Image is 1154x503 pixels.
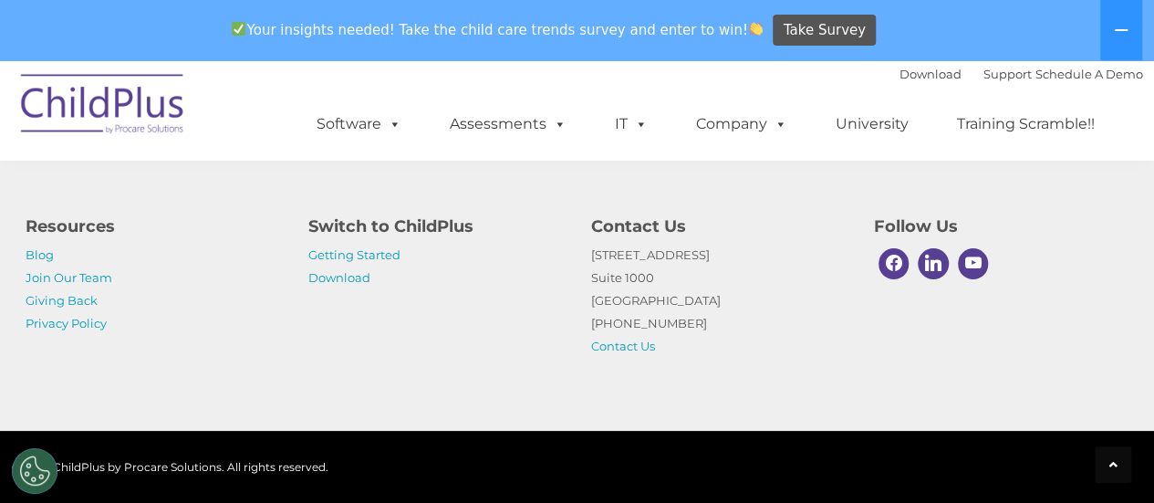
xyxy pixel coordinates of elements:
a: Youtube [953,244,993,284]
img: 👏 [749,22,763,36]
a: Blog [26,247,54,262]
a: Software [298,106,420,142]
h4: Follow Us [874,214,1129,239]
a: Support [983,67,1032,81]
h4: Resources [26,214,281,239]
a: Giving Back [26,293,98,308]
a: Privacy Policy [26,316,107,330]
a: Download [308,270,370,285]
span: Take Survey [784,15,866,47]
a: Getting Started [308,247,400,262]
a: University [817,106,927,142]
a: Training Scramble!! [939,106,1113,142]
span: Your insights needed! Take the child care trends survey and enter to win! [224,12,771,47]
a: Contact Us [591,339,655,353]
a: Linkedin [913,244,953,284]
img: ChildPlus by Procare Solutions [12,61,194,152]
h4: Contact Us [591,214,847,239]
p: [STREET_ADDRESS] Suite 1000 [GEOGRAPHIC_DATA] [PHONE_NUMBER] [591,244,847,358]
a: Facebook [874,244,914,284]
font: | [899,67,1143,81]
img: ✅ [232,22,245,36]
a: Join Our Team [26,270,112,285]
a: Schedule A Demo [1035,67,1143,81]
a: Assessments [431,106,585,142]
h4: Switch to ChildPlus [308,214,564,239]
a: Company [678,106,806,142]
a: IT [597,106,666,142]
span: © 2025 ChildPlus by Procare Solutions. All rights reserved. [12,460,328,474]
a: Take Survey [773,15,876,47]
button: Cookies Settings [12,448,57,494]
a: Download [899,67,962,81]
